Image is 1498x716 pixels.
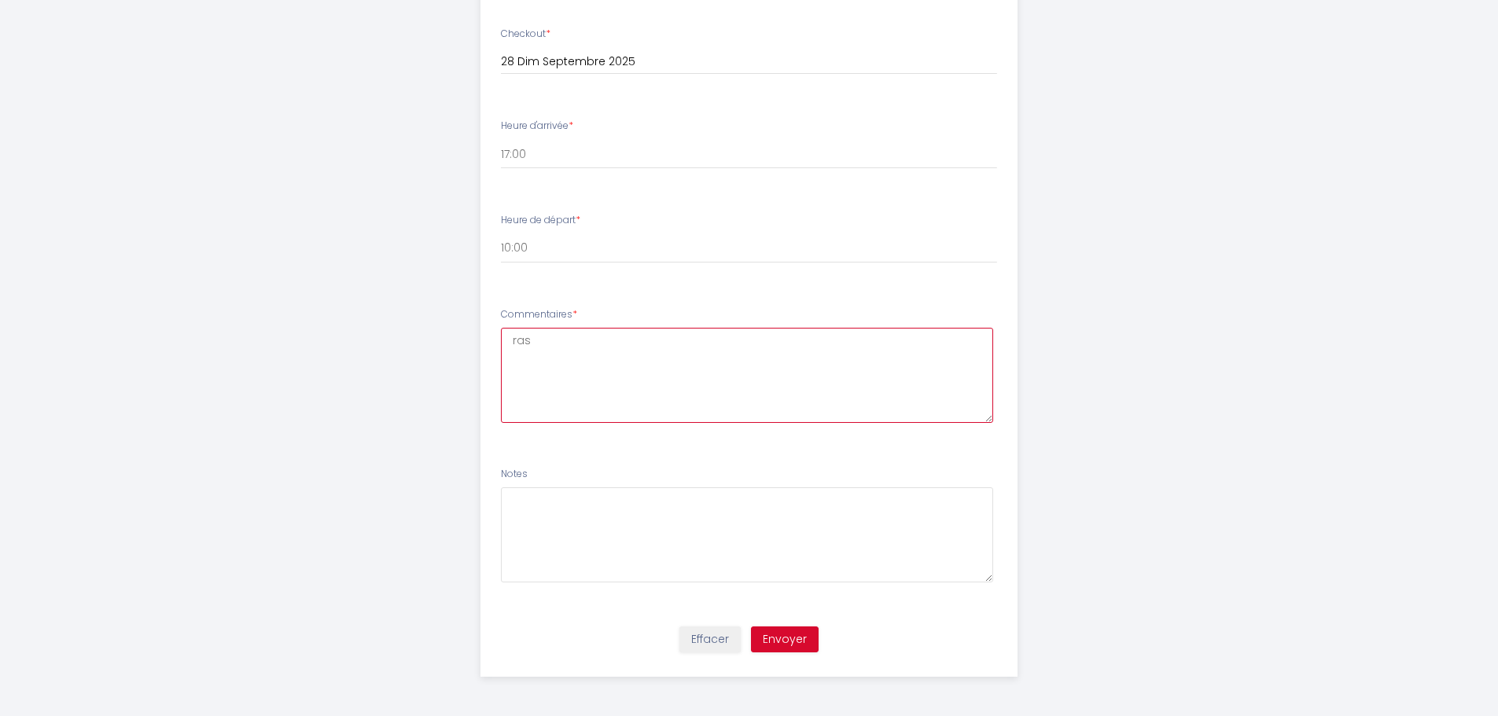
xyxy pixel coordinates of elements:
[501,27,550,42] label: Checkout
[501,307,577,322] label: Commentaires
[501,467,528,482] label: Notes
[751,626,819,653] button: Envoyer
[679,626,741,653] button: Effacer
[501,213,580,228] label: Heure de départ
[501,119,573,134] label: Heure d'arrivée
